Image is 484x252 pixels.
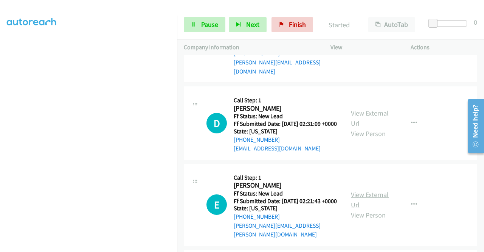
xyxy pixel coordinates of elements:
[184,17,225,32] a: Pause
[234,104,335,113] h2: [PERSON_NAME]
[246,20,259,29] span: Next
[184,43,317,52] p: Company Information
[289,20,306,29] span: Finish
[234,181,335,190] h2: [PERSON_NAME]
[234,128,337,135] h5: State: [US_STATE]
[234,190,337,197] h5: Ff Status: New Lead
[206,113,227,133] div: The call is yet to be attempted
[368,17,415,32] button: AutoTab
[271,17,313,32] a: Finish
[234,113,337,120] h5: Ff Status: New Lead
[351,129,386,138] a: View Person
[234,213,280,220] a: [PHONE_NUMBER]
[432,20,467,27] div: Delay between calls (in seconds)
[330,43,397,52] p: View
[351,109,389,128] a: View External Url
[206,113,227,133] h1: D
[351,190,389,209] a: View External Url
[234,205,337,212] h5: State: [US_STATE]
[201,20,218,29] span: Pause
[229,17,267,32] button: Next
[323,20,355,30] p: Started
[234,97,337,104] h5: Call Step: 1
[234,136,280,143] a: [PHONE_NUMBER]
[351,211,386,219] a: View Person
[206,194,227,215] div: The call is yet to be attempted
[206,194,227,215] h1: E
[411,43,477,52] p: Actions
[234,59,321,75] a: [PERSON_NAME][EMAIL_ADDRESS][DOMAIN_NAME]
[474,17,477,27] div: 0
[234,197,337,205] h5: Ff Submitted Date: [DATE] 02:21:43 +0000
[234,120,337,128] h5: Ff Submitted Date: [DATE] 02:31:09 +0000
[234,145,321,152] a: [EMAIL_ADDRESS][DOMAIN_NAME]
[234,222,321,238] a: [PERSON_NAME][EMAIL_ADDRESS][PERSON_NAME][DOMAIN_NAME]
[234,174,337,182] h5: Call Step: 1
[462,96,484,156] iframe: Resource Center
